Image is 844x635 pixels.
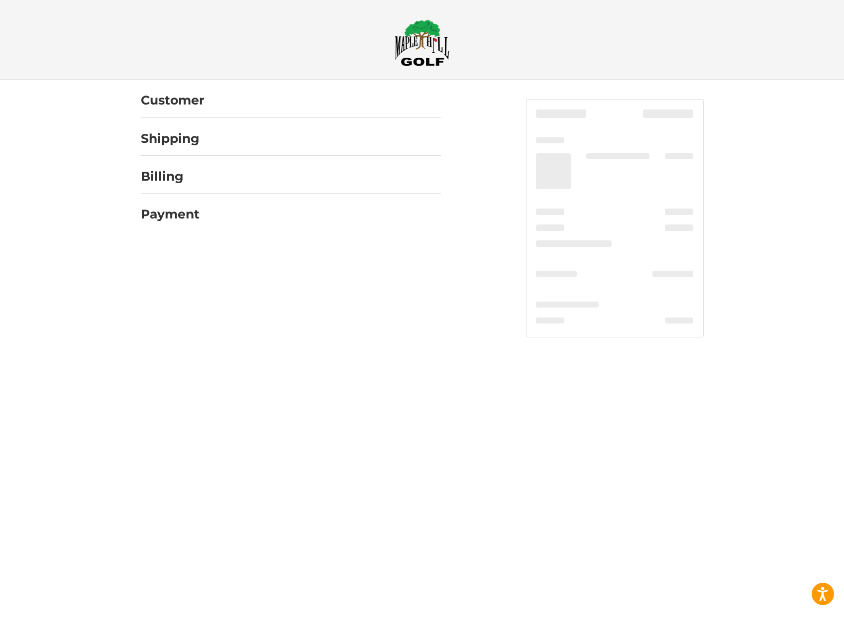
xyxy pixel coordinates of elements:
img: Maple Hill Golf [395,19,449,66]
h2: Customer [141,93,205,108]
h2: Billing [141,169,199,184]
h2: Shipping [141,131,200,146]
h2: Payment [141,207,200,222]
iframe: Gorgias live chat messenger [10,592,118,625]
